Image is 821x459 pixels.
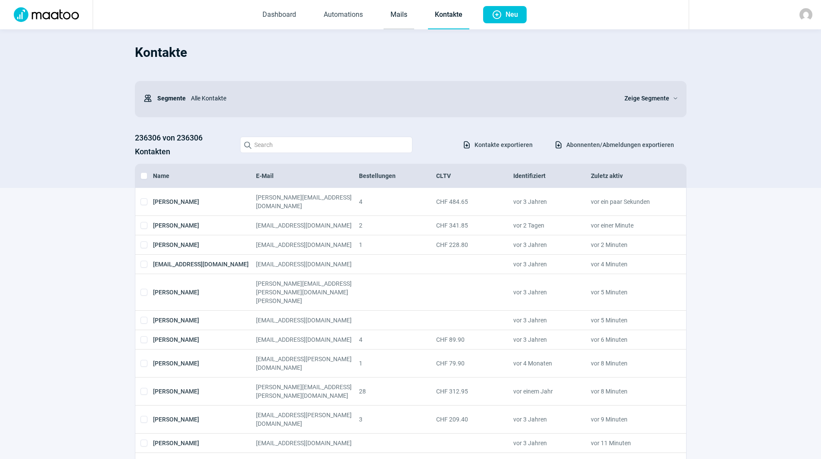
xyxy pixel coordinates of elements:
[186,90,614,107] div: Alle Kontakte
[474,138,533,152] span: Kontakte exportieren
[513,383,590,400] div: vor einem Jahr
[453,137,542,152] button: Kontakte exportieren
[359,172,436,180] div: Bestellungen
[384,1,414,29] a: Mails
[591,439,668,447] div: vor 11 Minuten
[256,193,359,210] div: [PERSON_NAME][EMAIL_ADDRESS][DOMAIN_NAME]
[359,193,436,210] div: 4
[591,411,668,428] div: vor 9 Minuten
[513,411,590,428] div: vor 3 Jahren
[591,383,668,400] div: vor 8 Minuten
[624,93,669,103] span: Zeige Segmente
[436,172,513,180] div: CLTV
[359,383,436,400] div: 28
[513,439,590,447] div: vor 3 Jahren
[591,193,668,210] div: vor ein paar Sekunden
[256,260,359,269] div: [EMAIL_ADDRESS][DOMAIN_NAME]
[436,383,513,400] div: CHF 312.95
[9,7,84,22] img: Logo
[359,411,436,428] div: 3
[506,6,518,23] span: Neu
[591,355,668,372] div: vor 8 Minuten
[591,316,668,325] div: vor 5 Minuten
[256,439,359,447] div: [EMAIL_ADDRESS][DOMAIN_NAME]
[256,1,303,29] a: Dashboard
[153,193,256,210] div: [PERSON_NAME]
[153,316,256,325] div: [PERSON_NAME]
[591,260,668,269] div: vor 4 Minuten
[317,1,370,29] a: Automations
[513,316,590,325] div: vor 3 Jahren
[513,355,590,372] div: vor 4 Monaten
[153,383,256,400] div: [PERSON_NAME]
[359,240,436,249] div: 1
[153,439,256,447] div: [PERSON_NAME]
[153,172,256,180] div: Name
[591,240,668,249] div: vor 2 Minuten
[135,38,687,67] h1: Kontakte
[513,193,590,210] div: vor 3 Jahren
[256,172,359,180] div: E-Mail
[153,411,256,428] div: [PERSON_NAME]
[153,279,256,305] div: [PERSON_NAME]
[256,240,359,249] div: [EMAIL_ADDRESS][DOMAIN_NAME]
[256,279,359,305] div: [PERSON_NAME][EMAIL_ADDRESS][PERSON_NAME][DOMAIN_NAME][PERSON_NAME]
[153,221,256,230] div: [PERSON_NAME]
[144,90,186,107] div: Segmente
[513,172,590,180] div: Identifiziert
[799,8,812,21] img: avatar
[135,131,231,159] h3: 236306 von 236306 Kontakten
[153,260,256,269] div: [EMAIL_ADDRESS][DOMAIN_NAME]
[513,335,590,344] div: vor 3 Jahren
[153,335,256,344] div: [PERSON_NAME]
[153,355,256,372] div: [PERSON_NAME]
[591,172,668,180] div: Zuletz aktiv
[256,316,359,325] div: [EMAIL_ADDRESS][DOMAIN_NAME]
[359,335,436,344] div: 4
[513,260,590,269] div: vor 3 Jahren
[436,335,513,344] div: CHF 89.90
[256,335,359,344] div: [EMAIL_ADDRESS][DOMAIN_NAME]
[436,240,513,249] div: CHF 228.80
[428,1,469,29] a: Kontakte
[256,383,359,400] div: [PERSON_NAME][EMAIL_ADDRESS][PERSON_NAME][DOMAIN_NAME]
[436,221,513,230] div: CHF 341.85
[591,279,668,305] div: vor 5 Minuten
[359,221,436,230] div: 2
[240,137,412,153] input: Search
[153,240,256,249] div: [PERSON_NAME]
[591,335,668,344] div: vor 6 Minuten
[591,221,668,230] div: vor einer Minute
[513,240,590,249] div: vor 3 Jahren
[545,137,683,152] button: Abonnenten/Abmeldungen exportieren
[436,355,513,372] div: CHF 79.90
[513,279,590,305] div: vor 3 Jahren
[256,411,359,428] div: [EMAIL_ADDRESS][PERSON_NAME][DOMAIN_NAME]
[483,6,527,23] button: Neu
[256,221,359,230] div: [EMAIL_ADDRESS][DOMAIN_NAME]
[436,411,513,428] div: CHF 209.40
[359,355,436,372] div: 1
[256,355,359,372] div: [EMAIL_ADDRESS][PERSON_NAME][DOMAIN_NAME]
[566,138,674,152] span: Abonnenten/Abmeldungen exportieren
[513,221,590,230] div: vor 2 Tagen
[436,193,513,210] div: CHF 484.65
